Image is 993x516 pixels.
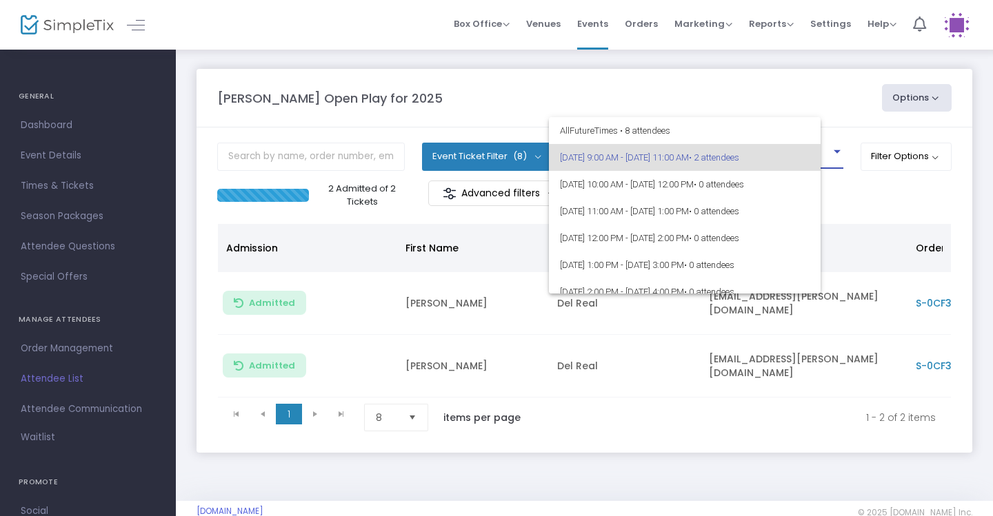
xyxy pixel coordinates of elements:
span: [DATE] 12:00 PM - [DATE] 2:00 PM [560,225,810,251]
span: • 0 attendees [689,206,739,216]
span: • 0 attendees [694,179,744,189]
span: [DATE] 11:00 AM - [DATE] 1:00 PM [560,198,810,225]
span: • 0 attendees [684,287,734,297]
span: • 0 attendees [689,233,739,243]
span: [DATE] 1:00 PM - [DATE] 3:00 PM [560,251,810,278]
span: • 2 attendees [689,152,739,163]
span: • 0 attendees [684,260,734,270]
span: All Future Times • 8 attendees [560,117,810,144]
span: [DATE] 9:00 AM - [DATE] 11:00 AM [560,144,810,171]
span: [DATE] 10:00 AM - [DATE] 12:00 PM [560,171,810,198]
span: [DATE] 2:00 PM - [DATE] 4:00 PM [560,278,810,305]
